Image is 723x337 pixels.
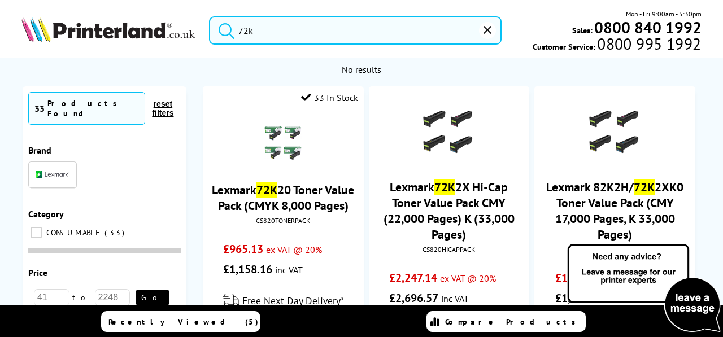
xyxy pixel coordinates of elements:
img: Open Live Chat window [565,242,723,335]
span: Recently Viewed (5) [108,317,259,327]
div: Products Found [47,98,139,119]
img: Printerland Logo [21,17,195,41]
span: CONSUMABLE [43,227,103,238]
div: No results [32,64,691,75]
img: CS820TONERPACK-SMALL.gif [422,106,476,160]
a: 0800 840 1992 [593,22,702,33]
span: 0800 995 1992 [595,38,701,49]
span: to [69,292,95,303]
span: Compare Products [445,317,582,327]
span: Customer Service: [533,38,701,52]
span: £965.13 [223,242,263,256]
div: modal_delivery [208,285,358,317]
span: £2,247.14 [389,270,437,285]
input: 2248 [95,289,130,306]
span: inc VAT [441,293,469,304]
span: ex VAT @ 20% [440,273,496,284]
div: 33 In Stock [301,92,358,103]
input: Search [209,16,502,45]
span: inc VAT [275,264,303,275]
input: 41 [34,289,69,306]
img: Lexmark [36,171,69,178]
div: LEXCX820TONERPACK [543,245,687,253]
a: Lexmark72K20 Toner Value Pack (CMYK 8,000 Pages) [212,182,354,213]
span: Mon - Fri 9:00am - 5:30pm [626,8,702,19]
span: £1,633.43 [555,291,604,305]
button: Go [136,290,169,305]
div: CS820HICAPPACK [377,245,521,253]
span: Price [28,267,47,278]
mark: 72K [434,179,455,195]
a: Lexmark72K2X Hi-Cap Toner Value Pack CMY (22,000 Pages) K (33,000 Pages) [384,179,515,242]
a: Printerland Logo [21,17,195,43]
span: Brand [28,145,51,156]
img: CS820TONERPACK-SMALL.gif [588,106,642,160]
mark: 72K [256,182,277,198]
span: ex VAT @ 20% [266,244,322,255]
div: CS820TONERPACK [211,216,355,225]
mark: 72K [634,179,655,195]
a: Compare Products [426,311,586,332]
span: £1,158.16 [223,262,272,277]
button: reset filters [145,99,181,118]
span: Category [28,208,64,220]
input: CONSUMABLE 33 [31,227,42,238]
span: £2,696.57 [389,291,438,305]
span: £1,361.19 [555,270,604,285]
a: Lexmark 82K2H/72K2XK0 Toner Value Pack (CMY 17,000 Pages, K 33,000 Pages) [546,179,683,242]
span: 33 [34,103,45,114]
a: Recently Viewed (5) [101,311,260,332]
span: 33 [104,227,127,238]
b: 0800 840 1992 [594,17,702,38]
img: Lexmark-CS820TONERPACK-Small.gif [263,123,303,163]
span: Sales: [572,25,593,36]
span: Free Next Day Delivery* [242,294,344,307]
